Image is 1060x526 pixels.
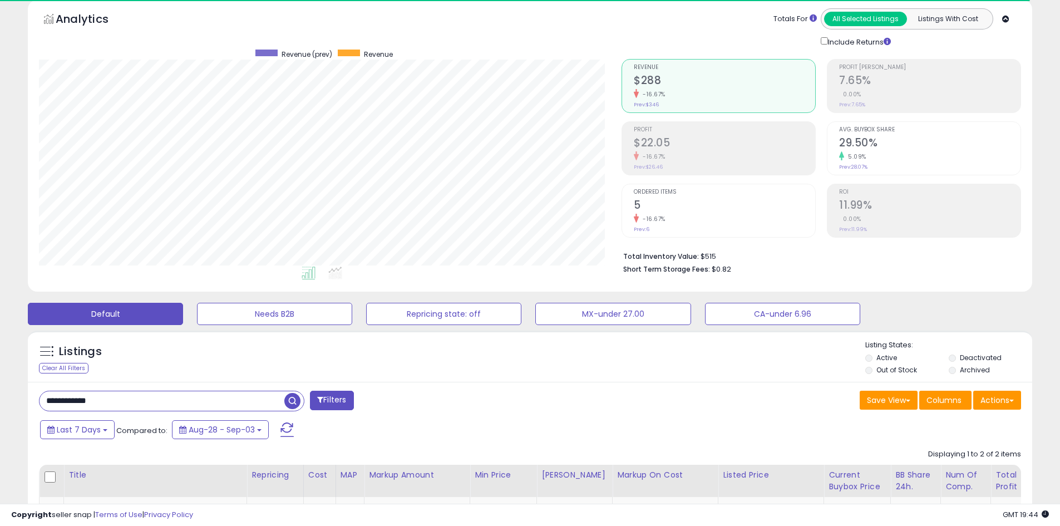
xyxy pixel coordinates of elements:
small: -16.67% [639,90,665,99]
div: Markup on Cost [617,469,713,481]
div: Total Profit [995,469,1036,493]
label: Active [876,353,897,362]
button: MX-under 27.00 [535,303,691,325]
div: Min Price [475,469,532,481]
span: Profit [634,127,815,133]
small: 0.00% [839,215,861,223]
span: Ordered Items [634,189,815,195]
div: Markup Amount [369,469,465,481]
button: Listings With Cost [906,12,989,26]
span: Columns [926,395,962,406]
h2: 7.65% [839,74,1020,89]
div: Include Returns [812,35,904,48]
small: Prev: $346 [634,101,659,108]
h5: Analytics [56,11,130,30]
button: Repricing state: off [366,303,521,325]
label: Deactivated [960,353,1002,362]
div: Num of Comp. [945,469,986,493]
small: 0.00% [839,90,861,99]
button: CA-under 6.96 [705,303,860,325]
span: Revenue (prev) [282,50,332,59]
button: All Selected Listings [824,12,907,26]
span: Revenue [634,65,815,71]
button: Aug-28 - Sep-03 [172,420,269,439]
h5: Listings [59,344,102,360]
div: Clear All Filters [39,363,88,373]
b: Short Term Storage Fees: [623,264,710,274]
strong: Copyright [11,509,52,520]
th: The percentage added to the cost of goods (COGS) that forms the calculator for Min & Max prices. [613,465,718,497]
div: [PERSON_NAME] [541,469,608,481]
small: -16.67% [639,215,665,223]
span: Revenue [364,50,393,59]
div: Repricing [252,469,299,481]
div: Listed Price [723,469,819,481]
span: Last 7 Days [57,424,101,435]
button: Columns [919,391,972,410]
div: Current Buybox Price [829,469,886,493]
h2: $22.05 [634,136,815,151]
a: Privacy Policy [144,509,193,520]
div: Cost [308,469,331,481]
button: Default [28,303,183,325]
h2: 11.99% [839,199,1020,214]
h2: 5 [634,199,815,214]
span: Aug-28 - Sep-03 [189,424,255,435]
button: Filters [310,391,353,410]
button: Needs B2B [197,303,352,325]
small: Prev: 6 [634,226,649,233]
span: $0.82 [712,264,731,274]
h2: $288 [634,74,815,89]
p: Listing States: [865,340,1032,351]
button: Save View [860,391,918,410]
span: Profit [PERSON_NAME] [839,65,1020,71]
span: Avg. Buybox Share [839,127,1020,133]
small: 5.09% [844,153,866,161]
b: Total Inventory Value: [623,252,699,261]
small: Prev: $26.46 [634,164,663,170]
small: Prev: 11.99% [839,226,867,233]
div: seller snap | | [11,510,193,520]
h2: 29.50% [839,136,1020,151]
div: Displaying 1 to 2 of 2 items [928,449,1021,460]
li: $515 [623,249,1013,262]
a: Terms of Use [95,509,142,520]
span: Compared to: [116,425,167,436]
small: Prev: 28.07% [839,164,867,170]
div: Title [68,469,242,481]
label: Archived [960,365,990,375]
button: Last 7 Days [40,420,115,439]
span: ROI [839,189,1020,195]
small: Prev: 7.65% [839,101,865,108]
span: 2025-09-11 19:44 GMT [1003,509,1049,520]
button: Actions [973,391,1021,410]
div: BB Share 24h. [895,469,936,493]
div: Totals For [773,14,817,24]
div: MAP [341,469,359,481]
small: -16.67% [639,153,665,161]
label: Out of Stock [876,365,917,375]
